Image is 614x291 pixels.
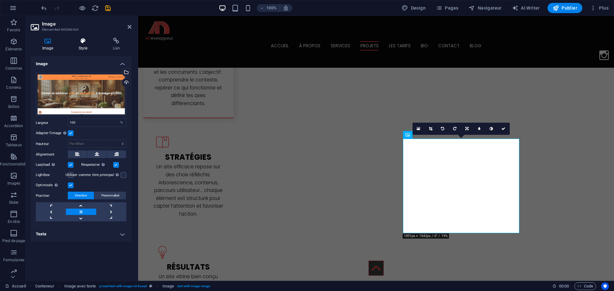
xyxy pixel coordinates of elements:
span: . text-with-image-image [177,282,210,290]
p: Formulaires [3,257,24,263]
button: Code [574,282,596,290]
a: Cliquez pour annuler la sélection. Double-cliquez pour ouvrir Pages. [5,282,26,290]
a: Confirmer ( Ctrl ⏎ ) [498,123,510,135]
p: Boîtes [8,104,19,109]
h4: Style [67,38,101,51]
span: Design [402,5,426,11]
h4: Image [31,38,67,51]
button: Cliquez ici pour quitter le mode Aperçu et poursuivre l'édition. [78,4,86,12]
p: Éléments [5,47,22,52]
a: Pivoter à droite 90° [449,123,461,135]
a: Flouter [473,123,485,135]
h3: Élément #ed-695380424 [42,27,119,33]
button: Plus [587,3,611,13]
p: Tableaux [6,142,22,148]
span: Code [577,282,593,290]
span: Cliquez pour sélectionner. Double-cliquez pour modifier. [162,282,174,290]
h6: 100% [266,4,277,12]
label: Lightbox [36,171,68,179]
button: reload [91,4,99,12]
button: Publier [547,3,582,13]
span: . preset-text-with-image-v3-boxed [98,282,147,290]
label: Hauteur [36,142,68,146]
p: Slider [9,200,19,205]
div: Design (Ctrl+Alt+Y) [399,3,428,13]
span: : [563,284,564,288]
i: Annuler : Définissez les appareils sur lesquels cet élément doit être visible. (Ctrl+Z) [40,4,48,12]
label: Optimisée [36,181,68,189]
a: Sélectionnez les fichiers depuis le Gestionnaire de fichiers, les photos du stock ou téléversez u... [413,123,425,135]
h4: Lien [101,38,131,51]
button: Navigateur [466,3,504,13]
button: save [104,4,112,12]
nav: breadcrumb [35,282,210,290]
button: 100% [257,4,279,12]
button: AI Writer [509,3,542,13]
p: Pied de page [2,238,25,243]
a: Pivoter à gauche 90° [437,123,449,135]
label: Position [36,192,68,200]
button: Design [399,3,428,13]
button: Direction [68,192,94,199]
h4: Texte [31,226,131,242]
span: AI Writer [512,5,540,11]
i: Enregistrer (Ctrl+S) [104,4,112,12]
button: Personnalisé [94,192,126,199]
span: Plus [590,5,609,11]
span: Direction [75,192,87,199]
label: Lazyload [36,161,68,169]
h2: Image [42,21,131,27]
p: Images [7,181,20,186]
p: En-tête [8,219,20,224]
span: Cliquez pour sélectionner. Double-cliquez pour modifier. [64,282,96,290]
span: Personnalisé [101,192,119,199]
button: Usercentrics [601,282,609,290]
span: 00 00 [559,282,569,290]
p: Favoris [7,27,20,33]
button: undo [40,4,48,12]
p: Colonnes [5,66,22,71]
i: Cet élément est une présélection personnalisable. [149,284,152,288]
label: Alignement [36,151,68,158]
h4: Image [31,56,131,68]
span: Cliquez pour sélectionner. Double-cliquez pour modifier. [35,282,54,290]
i: Lors du redimensionnement, ajuster automatiquement le niveau de zoom en fonction de l'appareil sé... [283,5,289,11]
p: Contenu [6,85,21,90]
p: Accordéon [4,123,23,128]
i: Actualiser la page [91,4,99,12]
span: Pages [436,5,458,11]
span: Publier [553,5,577,11]
button: Pages [433,3,461,13]
a: Mode rogner [425,123,437,135]
div: projet-sdece-mediation-0t_G0bFIG8SYlVi0WCXUOA.png [36,73,126,116]
span: Navigateur [468,5,501,11]
label: Largeur [36,121,68,125]
label: Adapter l'image [36,129,68,137]
label: Utiliser comme titre principal [66,171,121,179]
h6: Durée de la session [552,282,569,290]
a: Échelle de gris [485,123,498,135]
a: Modifier l'orientation [461,123,473,135]
label: Responsive [81,161,113,169]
